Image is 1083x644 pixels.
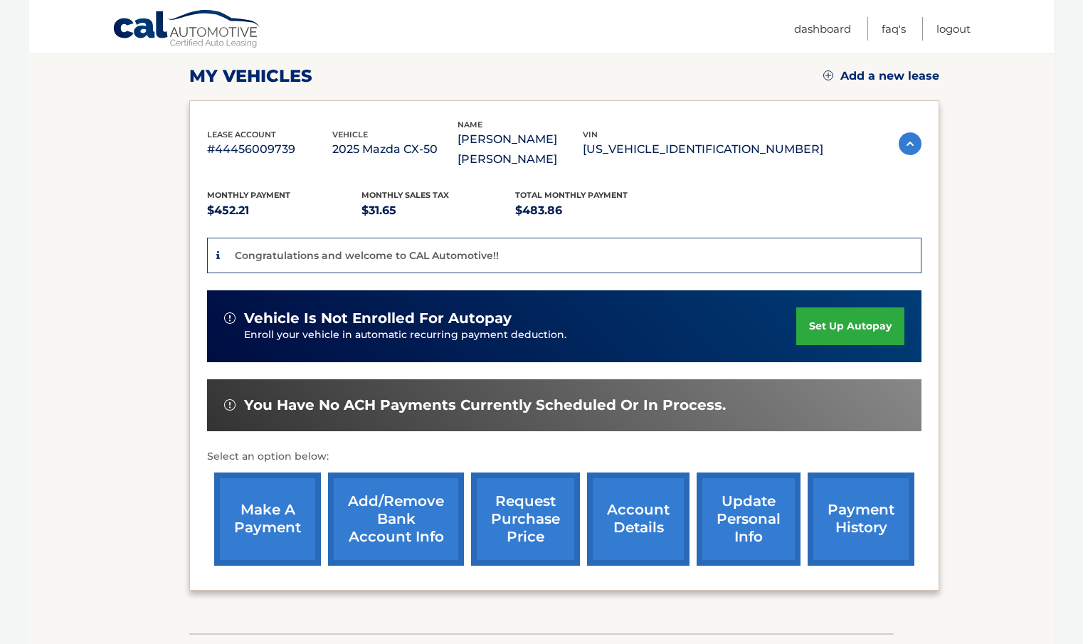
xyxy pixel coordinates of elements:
a: update personal info [697,473,801,566]
p: $31.65 [361,201,516,221]
a: make a payment [214,473,321,566]
a: FAQ's [882,17,906,41]
p: $483.86 [515,201,670,221]
p: Select an option below: [207,448,921,465]
a: Cal Automotive [112,9,262,51]
span: Total Monthly Payment [515,190,628,200]
p: [US_VEHICLE_IDENTIFICATION_NUMBER] [583,139,823,159]
p: #44456009739 [207,139,332,159]
p: Enroll your vehicle in automatic recurring payment deduction. [244,327,796,343]
p: 2025 Mazda CX-50 [332,139,458,159]
img: alert-white.svg [224,399,236,411]
span: You have no ACH payments currently scheduled or in process. [244,396,726,414]
a: Dashboard [794,17,851,41]
span: Monthly Payment [207,190,290,200]
img: accordion-active.svg [899,132,921,155]
a: set up autopay [796,307,904,345]
a: payment history [808,473,914,566]
h2: my vehicles [189,65,312,87]
a: Logout [936,17,971,41]
span: Monthly sales Tax [361,190,449,200]
span: vin [583,130,598,139]
p: $452.21 [207,201,361,221]
a: request purchase price [471,473,580,566]
span: vehicle is not enrolled for autopay [244,310,512,327]
span: name [458,120,482,130]
a: account details [587,473,690,566]
span: lease account [207,130,276,139]
img: add.svg [823,70,833,80]
img: alert-white.svg [224,312,236,324]
a: Add a new lease [823,69,939,83]
p: Congratulations and welcome to CAL Automotive!! [235,249,499,262]
span: vehicle [332,130,368,139]
a: Add/Remove bank account info [328,473,464,566]
p: [PERSON_NAME] [PERSON_NAME] [458,130,583,169]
